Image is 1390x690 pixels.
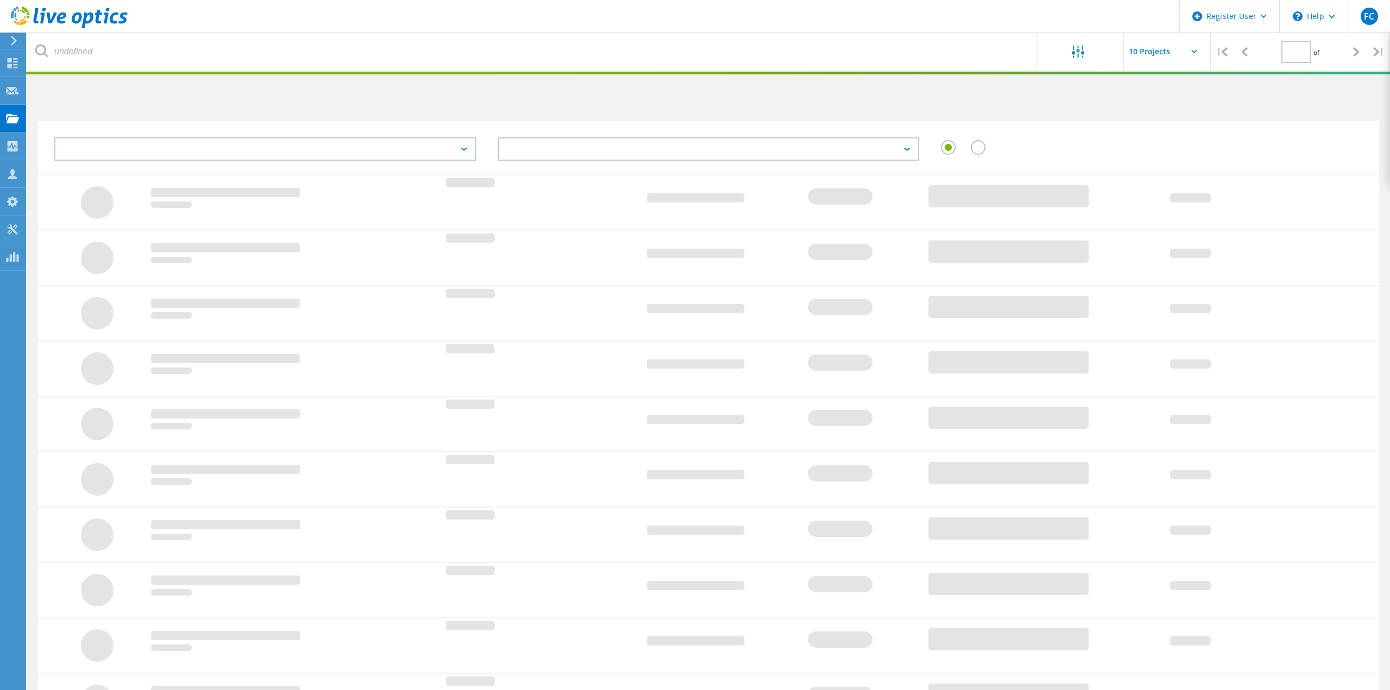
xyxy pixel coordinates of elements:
[1211,33,1233,71] div: |
[27,33,1038,71] input: undefined
[11,23,128,30] a: Live Optics Dashboard
[1293,11,1303,21] svg: \n
[1313,48,1319,57] span: of
[1364,12,1374,21] span: FC
[1368,33,1390,71] div: |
